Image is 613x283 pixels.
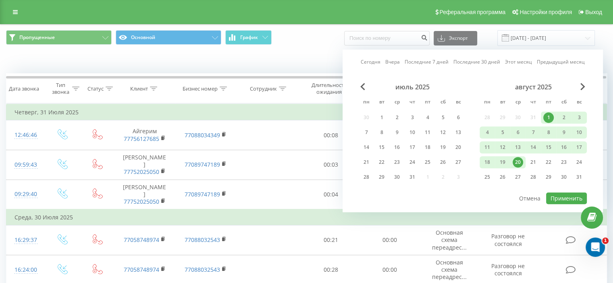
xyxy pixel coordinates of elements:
div: ср 16 июля 2025 г. [389,141,405,153]
div: 27 [453,157,463,167]
div: пт 22 авг. 2025 г. [541,156,556,168]
td: Айгерим [114,120,175,150]
span: Основная схема переадрес... [432,258,467,281]
div: пт 1 авг. 2025 г. [541,112,556,124]
div: 2 [392,112,402,123]
div: 21 [361,157,372,167]
div: 5 [438,112,448,123]
span: 1 [602,238,609,244]
div: 22 [543,157,554,167]
div: 29 [376,172,387,182]
div: пн 4 авг. 2025 г. [480,126,495,138]
div: 20 [513,157,523,167]
span: График [240,35,258,40]
div: ср 13 авг. 2025 г. [510,141,526,153]
div: пт 8 авг. 2025 г. [541,126,556,138]
div: вт 15 июля 2025 г. [374,141,389,153]
button: Применить [546,192,587,204]
div: сб 23 авг. 2025 г. [556,156,571,168]
td: 00:21 [302,225,360,255]
a: 77088034349 [185,131,220,139]
a: 77089747189 [185,161,220,168]
a: Вчера [385,58,400,66]
div: вт 12 авг. 2025 г. [495,141,510,153]
div: пт 25 июля 2025 г. [420,156,435,168]
div: ср 27 авг. 2025 г. [510,171,526,183]
a: 77752025050 [124,198,159,205]
div: пт 11 июля 2025 г. [420,126,435,138]
td: 00:04 [302,180,360,209]
div: 3 [574,112,584,123]
abbr: суббота [558,97,570,109]
div: вс 10 авг. 2025 г. [571,126,587,138]
div: вт 29 июля 2025 г. [374,171,389,183]
span: Пропущенные [19,34,55,41]
div: 26 [497,172,508,182]
a: Сегодня [361,58,380,66]
a: 77756127685 [124,135,159,143]
abbr: четверг [527,97,539,109]
abbr: вторник [497,97,509,109]
abbr: воскресенье [573,97,585,109]
abbr: суббота [437,97,449,109]
div: июль 2025 [359,83,466,91]
abbr: вторник [376,97,388,109]
div: 2 [559,112,569,123]
div: 20 [453,142,463,153]
div: пн 28 июля 2025 г. [359,171,374,183]
a: Последние 7 дней [405,58,449,66]
abbr: пятница [542,97,555,109]
div: 19 [497,157,508,167]
div: 29 [543,172,554,182]
div: 5 [497,127,508,138]
div: вт 8 июля 2025 г. [374,126,389,138]
div: сб 19 июля 2025 г. [435,141,451,153]
div: 11 [482,142,492,153]
div: 7 [528,127,538,138]
abbr: понедельник [360,97,372,109]
div: 4 [482,127,492,138]
div: пн 18 авг. 2025 г. [480,156,495,168]
div: Клиент [130,85,148,92]
div: вс 27 июля 2025 г. [451,156,466,168]
div: 15 [543,142,554,153]
div: 12:46:46 [15,127,36,143]
div: чт 7 авг. 2025 г. [526,126,541,138]
span: Настройки профиля [519,9,572,15]
div: 7 [361,127,372,138]
div: вс 17 авг. 2025 г. [571,141,587,153]
div: ср 30 июля 2025 г. [389,171,405,183]
div: вс 20 июля 2025 г. [451,141,466,153]
div: 14 [528,142,538,153]
div: 8 [376,127,387,138]
div: 17 [574,142,584,153]
div: чт 3 июля 2025 г. [405,112,420,124]
span: Реферальная программа [439,9,505,15]
div: 12 [438,127,448,138]
div: 8 [543,127,554,138]
div: 31 [574,172,584,182]
div: ср 9 июля 2025 г. [389,126,405,138]
div: 18 [422,142,433,153]
div: 16 [392,142,402,153]
div: Бизнес номер [183,85,218,92]
div: чт 17 июля 2025 г. [405,141,420,153]
td: 00:00 [360,225,419,255]
td: Среда, 30 Июля 2025 [6,209,607,225]
div: чт 10 июля 2025 г. [405,126,420,138]
div: пн 25 авг. 2025 г. [480,171,495,183]
span: Previous Month [360,83,365,90]
div: чт 28 авг. 2025 г. [526,171,541,183]
div: 6 [453,112,463,123]
div: чт 24 июля 2025 г. [405,156,420,168]
div: сб 16 авг. 2025 г. [556,141,571,153]
div: ср 2 июля 2025 г. [389,112,405,124]
div: чт 14 авг. 2025 г. [526,141,541,153]
div: 16 [559,142,569,153]
div: 25 [482,172,492,182]
div: вс 13 июля 2025 г. [451,126,466,138]
div: вт 22 июля 2025 г. [374,156,389,168]
div: вт 5 авг. 2025 г. [495,126,510,138]
div: 12 [497,142,508,153]
div: 26 [438,157,448,167]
